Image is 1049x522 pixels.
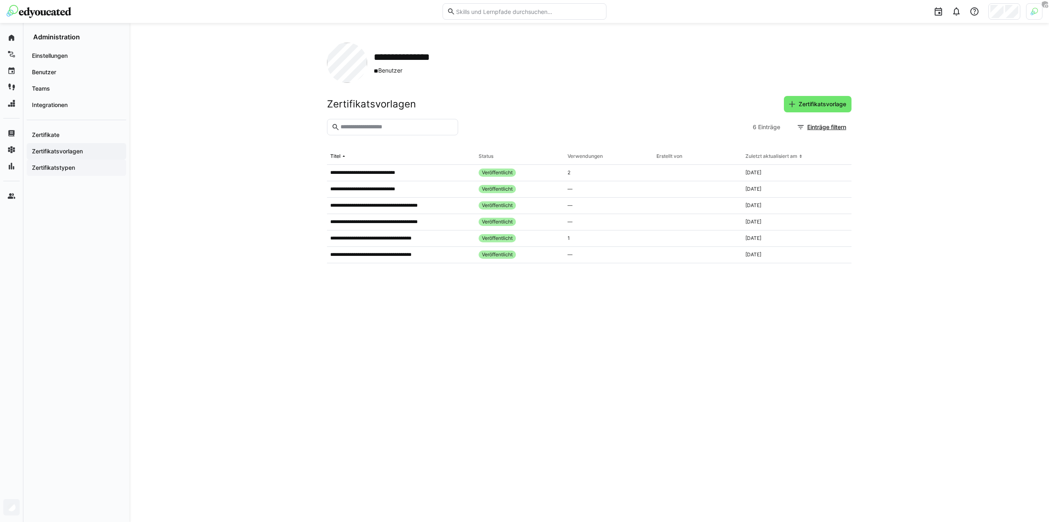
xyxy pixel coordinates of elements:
[568,153,603,160] div: Verwendungen
[792,119,851,135] button: Einträge filtern
[564,198,653,214] div: —
[479,153,493,160] div: Status
[327,98,416,110] h2: Zertifikatsvorlagen
[806,123,847,131] span: Einträge filtern
[482,169,513,176] span: Veröffentlicht
[745,186,761,192] span: [DATE]
[745,251,761,258] span: [DATE]
[656,153,682,160] div: Erstellt von
[568,235,570,242] span: 1
[482,202,513,209] span: Veröffentlicht
[455,8,602,15] input: Skills und Lernpfade durchsuchen…
[564,181,653,198] div: —
[482,186,513,192] span: Veröffentlicht
[745,235,761,242] span: [DATE]
[564,214,653,230] div: —
[784,96,851,112] button: Zertifikatsvorlage
[745,169,761,176] span: [DATE]
[482,235,513,242] span: Veröffentlicht
[564,247,653,263] div: —
[482,251,513,258] span: Veröffentlicht
[374,66,456,75] span: Benutzer
[758,123,780,131] span: Einträge
[568,169,570,176] span: 2
[330,153,341,160] div: Titel
[797,100,847,108] span: Zertifikatsvorlage
[745,153,797,160] div: Zuletzt aktualisiert am
[753,123,756,131] span: 6
[745,202,761,209] span: [DATE]
[482,219,513,225] span: Veröffentlicht
[745,219,761,225] span: [DATE]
